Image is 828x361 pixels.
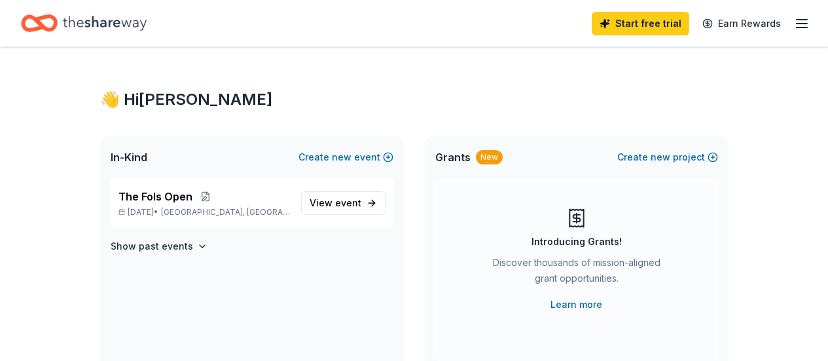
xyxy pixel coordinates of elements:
div: Discover thousands of mission-aligned grant opportunities. [488,255,666,292]
span: new [332,149,351,165]
button: Createnewevent [298,149,393,165]
a: Learn more [550,297,602,313]
div: New [476,150,503,164]
span: new [651,149,670,165]
a: Earn Rewards [694,12,789,35]
span: View [310,195,361,211]
span: The Fols Open [118,189,192,204]
button: Show past events [111,238,207,254]
button: Createnewproject [617,149,718,165]
a: View event [301,191,386,215]
span: event [335,197,361,208]
span: Grants [435,149,471,165]
p: [DATE] • [118,207,291,218]
div: Introducing Grants! [531,234,622,250]
a: Home [21,8,147,39]
span: [GEOGRAPHIC_DATA], [GEOGRAPHIC_DATA] [161,207,290,218]
div: 👋 Hi [PERSON_NAME] [100,89,729,110]
a: Start free trial [592,12,689,35]
span: In-Kind [111,149,147,165]
h4: Show past events [111,238,193,254]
